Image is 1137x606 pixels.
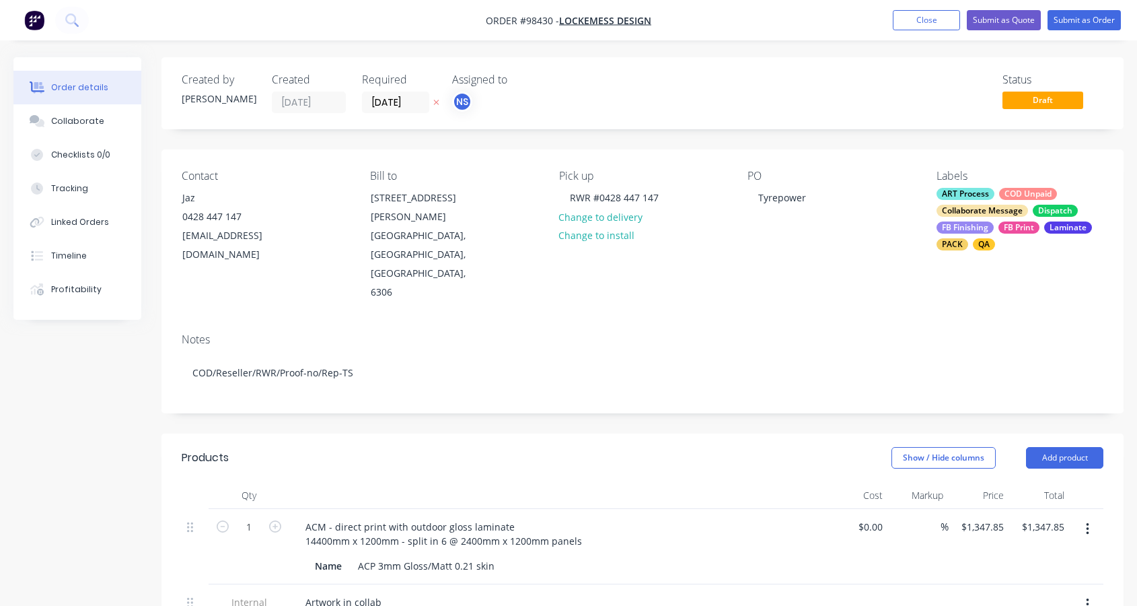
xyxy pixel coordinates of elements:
[370,170,537,182] div: Bill to
[828,482,888,509] div: Cost
[559,170,726,182] div: Pick up
[937,188,994,200] div: ART Process
[891,447,996,469] button: Show / Hide columns
[13,172,141,205] button: Tracking
[893,10,960,30] button: Close
[182,73,256,86] div: Created by
[999,188,1057,200] div: COD Unpaid
[747,188,817,207] div: Tyrepower
[13,138,141,172] button: Checklists 0/0
[13,239,141,273] button: Timeline
[937,205,1028,217] div: Collaborate Message
[51,283,102,296] div: Profitability
[309,556,347,576] div: Name
[182,92,256,106] div: [PERSON_NAME]
[209,482,289,509] div: Qty
[937,170,1103,182] div: Labels
[182,333,1103,346] div: Notes
[747,170,914,182] div: PO
[486,14,559,27] span: Order #98430 -
[272,73,346,86] div: Created
[949,482,1009,509] div: Price
[559,188,669,207] div: RWR #0428 447 147
[452,73,587,86] div: Assigned to
[1002,73,1103,86] div: Status
[295,517,593,551] div: ACM - direct print with outdoor gloss laminate 14400mm x 1200mm - split in 6 @ 2400mm x 1200mm pa...
[973,238,995,250] div: QA
[371,226,482,302] div: [GEOGRAPHIC_DATA], [GEOGRAPHIC_DATA], [GEOGRAPHIC_DATA], 6306
[1048,10,1121,30] button: Submit as Order
[1009,482,1070,509] div: Total
[1026,447,1103,469] button: Add product
[24,10,44,30] img: Factory
[51,182,88,195] div: Tracking
[1033,205,1078,217] div: Dispatch
[182,189,294,207] div: Jaz
[182,226,294,264] div: [EMAIL_ADDRESS][DOMAIN_NAME]
[13,71,141,104] button: Order details
[51,250,87,262] div: Timeline
[182,352,1103,393] div: COD/Reseller/RWR/Proof-no/Rep-TS
[13,205,141,239] button: Linked Orders
[937,238,968,250] div: PACK
[171,188,305,265] div: Jaz0428 447 147[EMAIL_ADDRESS][DOMAIN_NAME]
[353,556,500,576] div: ACP 3mm Gloss/Matt 0.21 skin
[371,189,482,226] div: [STREET_ADDRESS][PERSON_NAME]
[559,14,651,27] a: LockeMess Design
[941,519,949,535] span: %
[13,273,141,306] button: Profitability
[452,92,472,112] button: NS
[359,188,494,302] div: [STREET_ADDRESS][PERSON_NAME][GEOGRAPHIC_DATA], [GEOGRAPHIC_DATA], [GEOGRAPHIC_DATA], 6306
[182,207,294,226] div: 0428 447 147
[51,81,108,94] div: Order details
[1002,92,1083,108] span: Draft
[998,222,1039,234] div: FB Print
[182,450,229,466] div: Products
[51,115,104,127] div: Collaborate
[552,207,650,226] button: Change to delivery
[888,482,949,509] div: Markup
[552,226,642,244] button: Change to install
[13,104,141,138] button: Collaborate
[967,10,1041,30] button: Submit as Quote
[51,149,110,161] div: Checklists 0/0
[51,216,109,228] div: Linked Orders
[182,170,349,182] div: Contact
[937,222,994,234] div: FB Finishing
[362,73,436,86] div: Required
[1044,222,1092,234] div: Laminate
